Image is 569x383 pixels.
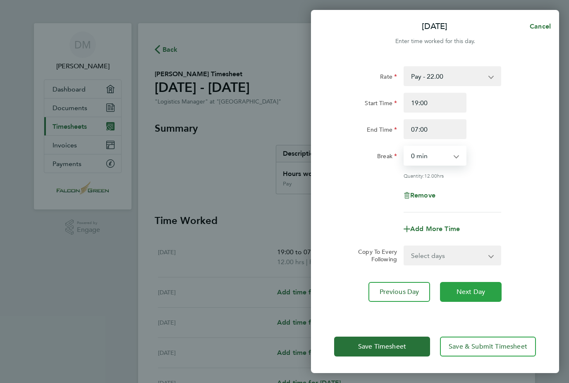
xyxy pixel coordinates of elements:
label: Start Time [365,99,397,109]
button: Remove [404,192,435,199]
input: E.g. 18:00 [404,119,466,139]
p: [DATE] [422,21,447,32]
button: Cancel [516,18,559,35]
button: Save Timesheet [334,337,430,357]
button: Add More Time [404,226,460,232]
div: Enter time worked for this day. [311,36,559,46]
span: Add More Time [410,225,460,233]
span: 12.00 [424,172,437,179]
button: Save & Submit Timesheet [440,337,536,357]
span: Remove [410,191,435,199]
span: Next Day [457,288,485,296]
label: Rate [380,73,397,83]
label: Break [377,152,397,162]
label: Copy To Every Following [351,248,397,263]
span: Cancel [527,22,551,30]
button: Previous Day [368,282,430,302]
label: End Time [367,126,397,136]
span: Previous Day [380,288,419,296]
input: E.g. 08:00 [404,93,466,113]
span: Save Timesheet [358,342,406,351]
button: Next Day [440,282,502,302]
div: Quantity: hrs [404,172,501,179]
span: Save & Submit Timesheet [449,342,527,351]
